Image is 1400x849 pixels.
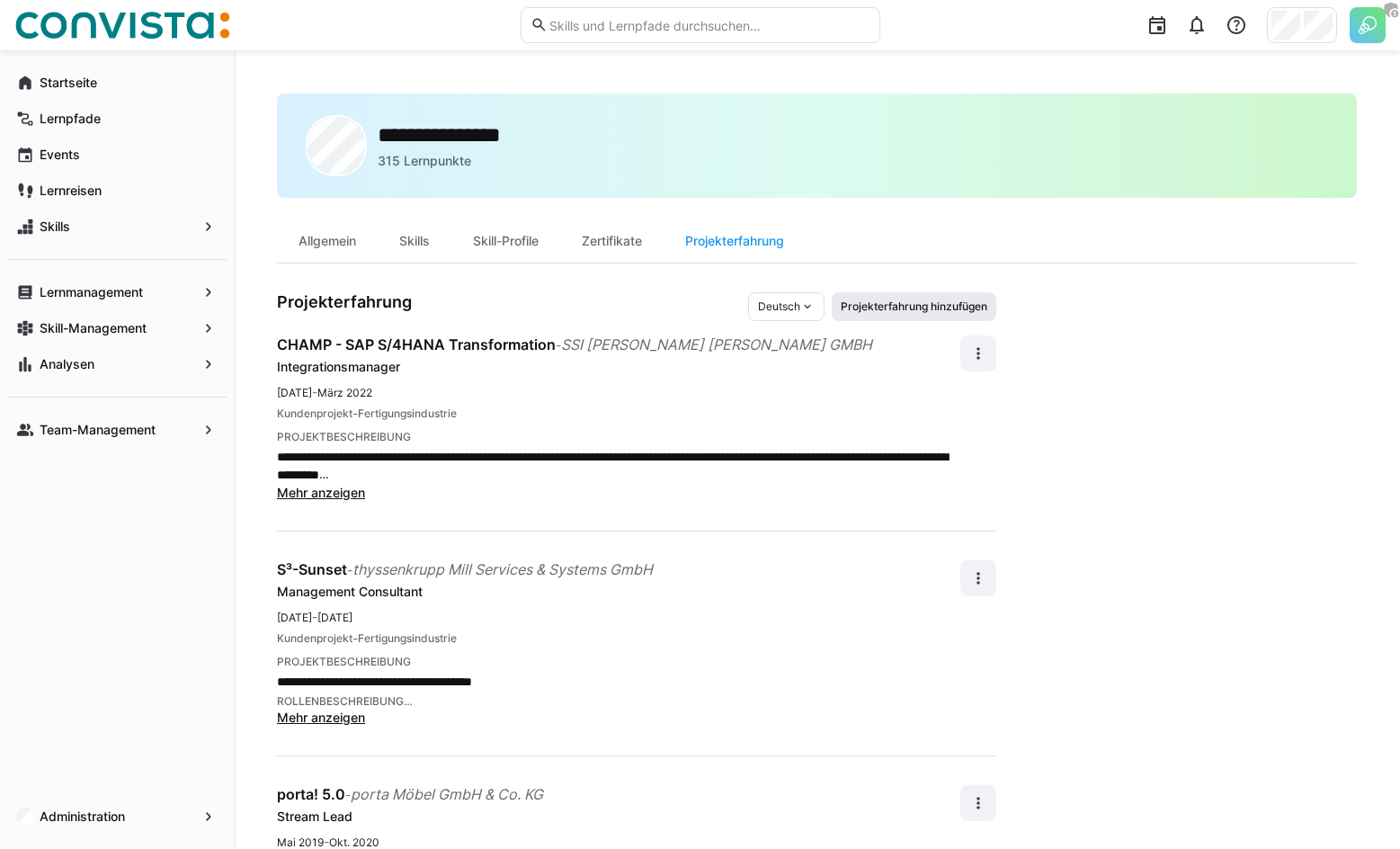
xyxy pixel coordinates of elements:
span: - [312,384,317,399]
span: - [352,405,358,423]
span: - [352,630,358,648]
div: PROJEKTBESCHREIBUNG [277,655,960,669]
span: Mai 2019 [277,836,324,849]
span: Kundenprojekt [277,631,352,646]
span: Deutsch [758,299,800,314]
span: [DATE] [277,611,312,624]
span: - [347,562,352,577]
div: Projekterfahrung [664,219,806,263]
span: S³-Sunset [277,560,347,578]
span: porta Möbel GmbH & Co. KG [351,785,543,803]
span: Fertigungsindustrie [358,407,457,421]
span: SSI [PERSON_NAME] [PERSON_NAME] GMBH [561,335,872,353]
span: Okt. 2020 [329,836,379,849]
span: [DATE] [317,611,352,624]
span: thyssenkrupp Mill Services & Systems GmbH [352,560,653,578]
button: Projekterfahrung hinzufügen [832,292,996,321]
div: Zertifikate [560,219,664,263]
span: - [324,834,329,849]
span: Fertigungsindustrie [358,631,457,646]
span: - [312,609,317,624]
div: Management Consultant [277,583,960,601]
div: Skill-Profile [451,219,560,263]
div: Integrationsmanager [277,358,960,376]
div: Skills [378,219,451,263]
span: - [345,787,351,802]
span: Mehr anzeigen [277,485,365,500]
div: ROLLENBESCHREIBUNG [277,694,960,709]
span: [DATE] [277,386,312,399]
div: PROJEKTBESCHREIBUNG [277,430,960,444]
span: März 2022 [317,386,372,399]
span: porta! 5.0 [277,785,345,803]
span: Kundenprojekt [277,407,352,421]
span: Mehr anzeigen [277,710,365,725]
h3: Projekterfahrung [277,292,748,321]
input: Skills und Lernpfade durchsuchen… [548,17,869,33]
span: CHAMP - SAP S/4HANA Transformation [277,335,556,353]
span: - [556,337,561,353]
p: 315 Lernpunkte [378,152,471,170]
div: Stream Lead [277,808,960,826]
span: Projekterfahrung hinzufügen [839,299,989,314]
div: Allgemein [277,219,378,263]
